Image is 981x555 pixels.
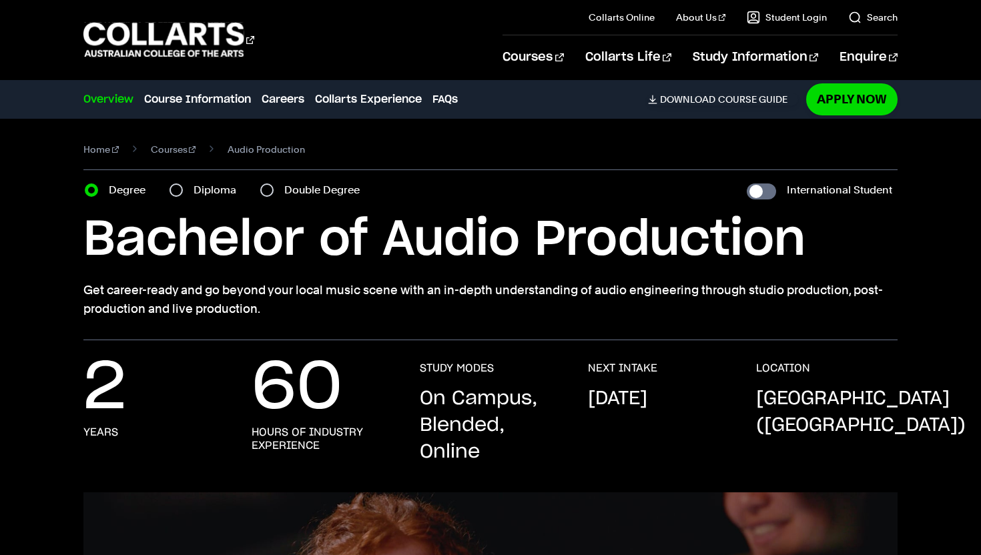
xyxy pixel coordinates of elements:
[262,91,304,107] a: Careers
[840,35,898,79] a: Enquire
[151,140,196,159] a: Courses
[83,21,254,59] div: Go to homepage
[109,181,153,199] label: Degree
[648,93,798,105] a: DownloadCourse Guide
[420,362,494,375] h3: STUDY MODES
[252,362,342,415] p: 60
[806,83,898,115] a: Apply Now
[503,35,563,79] a: Courses
[588,362,657,375] h3: NEXT INTAKE
[284,181,368,199] label: Double Degree
[660,93,715,105] span: Download
[588,386,647,412] p: [DATE]
[432,91,458,107] a: FAQs
[693,35,818,79] a: Study Information
[676,11,725,24] a: About Us
[83,426,118,439] h3: Years
[585,35,671,79] a: Collarts Life
[83,91,133,107] a: Overview
[589,11,655,24] a: Collarts Online
[144,91,251,107] a: Course Information
[83,362,126,415] p: 2
[83,140,119,159] a: Home
[83,210,898,270] h1: Bachelor of Audio Production
[420,386,561,466] p: On Campus, Blended, Online
[848,11,898,24] a: Search
[747,11,827,24] a: Student Login
[252,426,393,452] h3: Hours of Industry Experience
[756,362,810,375] h3: LOCATION
[315,91,422,107] a: Collarts Experience
[83,281,898,318] p: Get career-ready and go beyond your local music scene with an in-depth understanding of audio eng...
[194,181,244,199] label: Diploma
[228,140,305,159] span: Audio Production
[787,181,892,199] label: International Student
[756,386,966,439] p: [GEOGRAPHIC_DATA] ([GEOGRAPHIC_DATA])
